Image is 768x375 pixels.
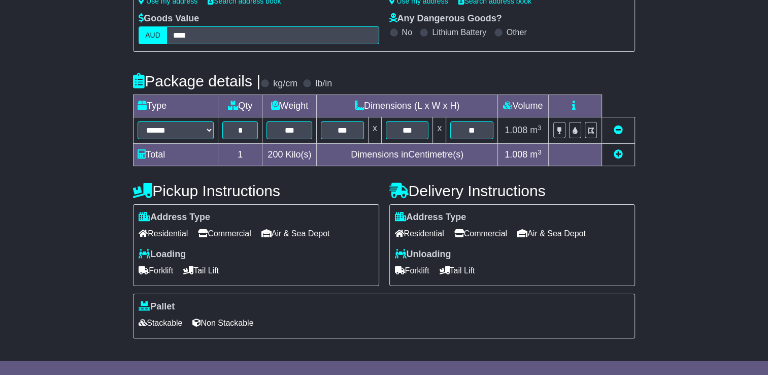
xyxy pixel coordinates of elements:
span: Commercial [198,226,251,241]
td: Weight [262,95,317,117]
a: Remove this item [614,125,623,135]
label: No [402,27,412,37]
label: Address Type [139,212,210,223]
label: Other [507,27,527,37]
label: Pallet [139,301,175,312]
td: Volume [497,95,548,117]
span: 1.008 [505,149,527,160]
td: Dimensions in Centimetre(s) [317,144,497,166]
span: Commercial [454,226,507,241]
td: 1 [218,144,262,166]
td: Qty [218,95,262,117]
label: lb/in [315,78,332,89]
span: m [530,125,542,135]
span: Tail Lift [183,263,219,278]
span: 200 [268,149,283,160]
label: kg/cm [273,78,297,89]
span: Air & Sea Depot [261,226,330,241]
sup: 3 [538,148,542,156]
span: 1.008 [505,125,527,135]
span: m [530,149,542,160]
h4: Pickup Instructions [133,182,379,199]
span: Forklift [139,263,173,278]
span: Non Stackable [192,315,253,331]
td: x [433,117,446,144]
td: x [368,117,381,144]
span: Residential [139,226,188,241]
label: Loading [139,249,186,260]
span: Tail Lift [440,263,475,278]
a: Add new item [614,149,623,160]
span: Forklift [395,263,429,278]
td: Dimensions (L x W x H) [317,95,497,117]
label: AUD [139,26,167,44]
td: Type [133,95,218,117]
span: Residential [395,226,444,241]
span: Stackable [139,315,182,331]
sup: 3 [538,124,542,132]
span: Air & Sea Depot [517,226,586,241]
label: Any Dangerous Goods? [389,13,502,24]
label: Address Type [395,212,466,223]
label: Unloading [395,249,451,260]
label: Lithium Battery [432,27,486,37]
td: Total [133,144,218,166]
td: Kilo(s) [262,144,317,166]
h4: Package details | [133,73,260,89]
h4: Delivery Instructions [389,182,635,199]
label: Goods Value [139,13,199,24]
